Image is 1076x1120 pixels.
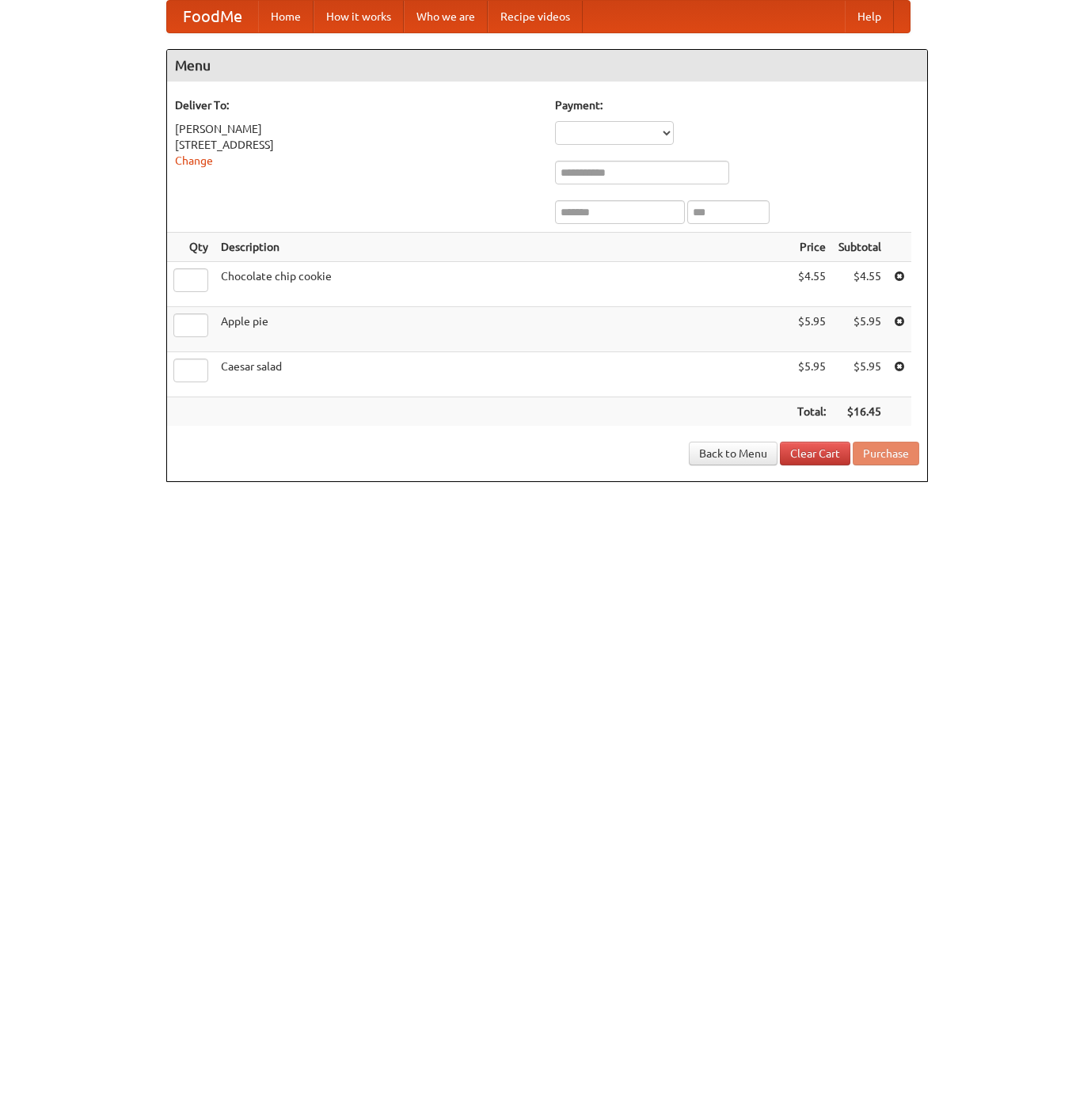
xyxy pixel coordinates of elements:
[215,262,791,307] td: Chocolate chip cookie
[167,1,258,32] a: FoodMe
[832,233,888,262] th: Subtotal
[215,233,791,262] th: Description
[488,1,583,32] a: Recipe videos
[175,137,539,153] div: [STREET_ADDRESS]
[780,442,850,465] a: Clear Cart
[832,262,888,307] td: $4.55
[167,233,215,262] th: Qty
[791,307,832,352] td: $5.95
[853,442,919,465] button: Purchase
[832,397,888,427] th: $16.45
[167,50,927,82] h4: Menu
[689,442,778,465] a: Back to Menu
[555,97,919,113] h5: Payment:
[314,1,404,32] a: How it works
[404,1,488,32] a: Who we are
[791,262,832,307] td: $4.55
[175,97,539,113] h5: Deliver To:
[215,352,791,397] td: Caesar salad
[832,352,888,397] td: $5.95
[175,121,539,137] div: [PERSON_NAME]
[791,397,832,427] th: Total:
[832,307,888,352] td: $5.95
[791,352,832,397] td: $5.95
[791,233,832,262] th: Price
[215,307,791,352] td: Apple pie
[175,154,213,167] a: Change
[258,1,314,32] a: Home
[845,1,894,32] a: Help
